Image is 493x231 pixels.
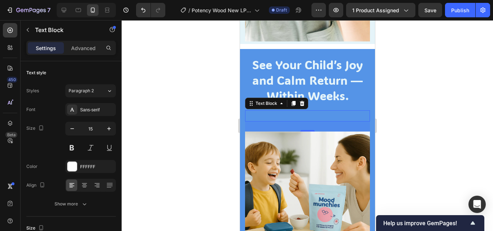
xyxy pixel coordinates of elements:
[26,70,46,76] div: Text style
[71,44,96,52] p: Advanced
[65,84,116,97] button: Paragraph 2
[26,88,39,94] div: Styles
[35,26,96,34] p: Text Block
[418,3,442,17] button: Save
[276,7,287,13] span: Draft
[192,6,252,14] span: Potency Wood New LP | WIP
[383,220,468,227] span: Help us improve GemPages!
[36,44,56,52] p: Settings
[47,6,51,14] p: 7
[26,197,116,210] button: Show more
[5,132,17,138] div: Beta
[136,3,165,17] div: Undo/Redo
[26,124,45,133] div: Size
[80,107,114,113] div: Sans-serif
[80,164,114,170] div: FFFFFF
[69,88,94,94] span: Paragraph 2
[26,106,35,113] div: Font
[188,6,190,14] span: /
[26,163,38,170] div: Color
[383,219,477,227] button: Show survey - Help us improve GemPages!
[240,20,375,231] iframe: Design area
[7,77,17,83] div: 450
[424,7,436,13] span: Save
[445,3,475,17] button: Publish
[352,6,399,14] span: 1 product assigned
[3,3,54,17] button: 7
[451,6,469,14] div: Publish
[26,181,47,190] div: Align
[468,196,486,213] div: Open Intercom Messenger
[54,200,88,208] div: Show more
[346,3,415,17] button: 1 product assigned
